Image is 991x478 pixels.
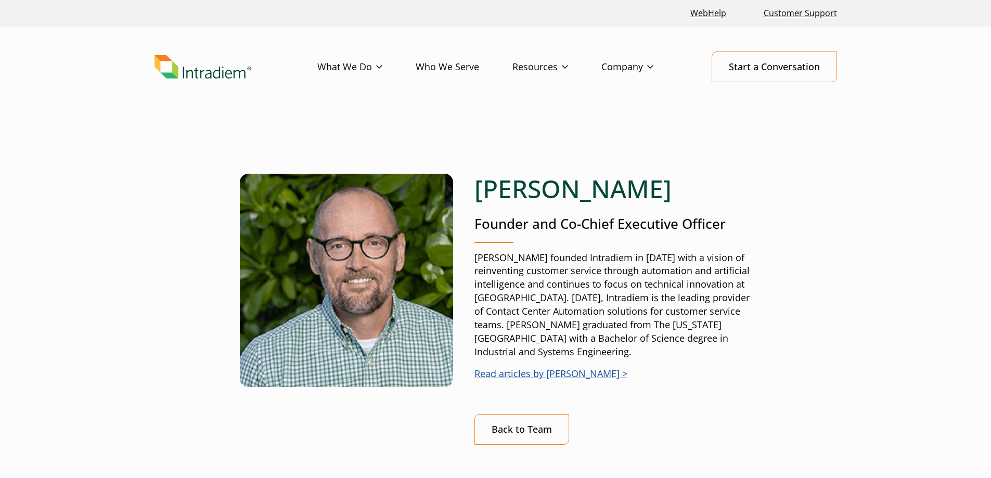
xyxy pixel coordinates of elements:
[416,52,512,82] a: Who We Serve
[155,55,317,79] a: Link to homepage of Intradiem
[474,174,752,204] h1: [PERSON_NAME]
[474,367,627,380] a: Read articles by [PERSON_NAME] >
[474,251,752,359] p: [PERSON_NAME] founded Intradiem in [DATE] with a vision of reinventing customer service through a...
[317,52,416,82] a: What We Do
[155,55,251,79] img: Intradiem
[601,52,687,82] a: Company
[240,174,453,387] img: Matt McConnell
[760,2,841,24] a: Customer Support
[686,2,730,24] a: Link opens in a new window
[512,52,601,82] a: Resources
[474,214,752,234] p: Founder and Co-Chief Executive Officer
[474,414,569,445] a: Back to Team
[712,51,837,82] a: Start a Conversation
